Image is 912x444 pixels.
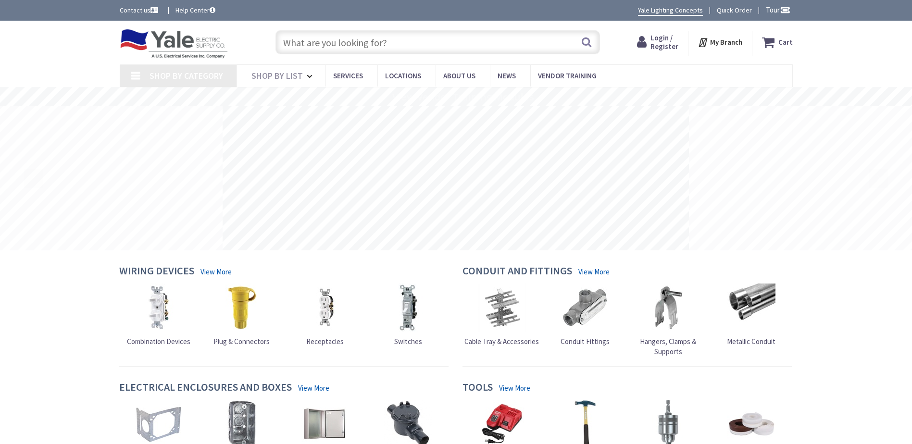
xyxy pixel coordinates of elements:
span: Tour [766,5,790,14]
span: Shop By List [251,70,303,81]
span: Login / Register [650,33,678,51]
a: Contact us [120,5,160,15]
img: Switches [384,284,432,332]
span: Combination Devices [127,337,190,346]
a: Combination Devices Combination Devices [127,284,190,346]
span: Services [333,71,363,80]
h4: Electrical Enclosures and Boxes [119,381,292,395]
span: Metallic Conduit [727,337,775,346]
a: View More [578,267,610,277]
span: Vendor Training [538,71,597,80]
a: Plug & Connectors Plug & Connectors [213,284,270,346]
strong: Cart [778,34,793,51]
span: Shop By Category [150,70,223,81]
a: View More [298,383,329,393]
h4: Wiring Devices [119,265,194,279]
h4: Conduit and Fittings [462,265,572,279]
a: Hangers, Clamps & Supports Hangers, Clamps & Supports [629,284,708,357]
img: Hangers, Clamps & Supports [644,284,692,332]
a: Cable Tray & Accessories Cable Tray & Accessories [464,284,539,346]
h4: Tools [462,381,493,395]
img: Metallic Conduit [727,284,775,332]
a: View More [499,383,530,393]
input: What are you looking for? [275,30,600,54]
a: Cart [762,34,793,51]
a: Conduit Fittings Conduit Fittings [561,284,610,346]
a: Help Center [175,5,215,15]
img: Yale Electric Supply Co. [120,29,228,59]
span: Plug & Connectors [213,337,270,346]
img: Cable Tray & Accessories [478,284,526,332]
img: Combination Devices [135,284,183,332]
a: View More [200,267,232,277]
img: Conduit Fittings [561,284,609,332]
img: Receptacles [301,284,349,332]
span: Conduit Fittings [561,337,610,346]
a: Switches Switches [384,284,432,346]
a: Quick Order [717,5,752,15]
img: Plug & Connectors [218,284,266,332]
span: Receptacles [306,337,344,346]
span: Hangers, Clamps & Supports [640,337,696,356]
span: Cable Tray & Accessories [464,337,539,346]
span: Locations [385,71,421,80]
strong: My Branch [710,37,742,47]
a: Yale Lighting Concepts [638,5,703,16]
a: Receptacles Receptacles [301,284,349,346]
span: About Us [443,71,475,80]
a: Metallic Conduit Metallic Conduit [727,284,775,346]
a: Login / Register [637,34,678,51]
span: Switches [394,337,422,346]
div: My Branch [698,34,742,51]
span: News [498,71,516,80]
